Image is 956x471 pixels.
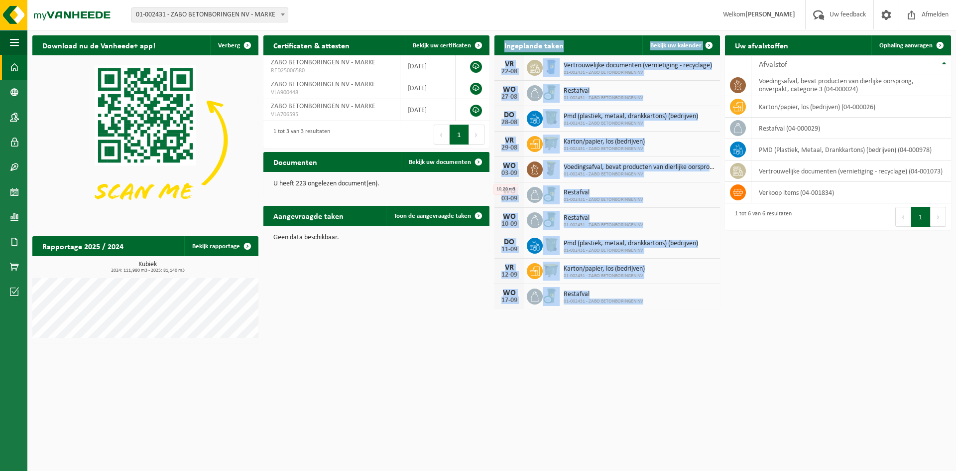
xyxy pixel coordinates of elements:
[499,195,519,202] div: 03-09
[725,35,798,55] h2: Uw afvalstoffen
[131,7,288,22] span: 01-002431 - ZABO BETONBORINGEN NV - MARKE
[499,111,519,119] div: DO
[499,60,519,68] div: VR
[32,35,165,55] h2: Download nu de Vanheede+ app!
[184,236,257,256] a: Bekijk rapportage
[564,171,716,177] span: 01-002431 - ZABO BETONBORINGEN NV
[450,125,469,145] button: 1
[400,99,456,121] td: [DATE]
[543,109,560,126] img: WB-0370-HPE-GN-50
[543,135,560,152] img: WB-1100-HPE-GN-50
[499,170,519,177] div: 03-09
[271,103,375,110] span: ZABO BETONBORINGEN NV - MARKE
[271,89,392,97] span: VLA900448
[564,299,643,305] span: 01-002431 - ZABO BETONBORINGEN NV
[386,206,488,226] a: Toon de aangevraagde taken
[32,55,258,225] img: Download de VHEPlus App
[564,273,645,279] span: 01-002431 - ZABO BETONBORINGEN NV
[895,207,911,227] button: Previous
[564,265,645,273] span: Karton/papier, los (bedrijven)
[751,139,951,160] td: PMD (Plastiek, Metaal, Drankkartons) (bedrijven) (04-000978)
[132,8,288,22] span: 01-002431 - ZABO BETONBORINGEN NV - MARKE
[564,291,643,299] span: Restafval
[499,94,519,101] div: 27-08
[271,67,392,75] span: RED25006580
[564,87,643,95] span: Restafval
[409,159,471,165] span: Bekijk uw documenten
[564,113,698,121] span: Pmd (plastiek, metaal, drankkartons) (bedrijven)
[499,297,519,304] div: 17-09
[751,74,951,96] td: voedingsafval, bevat producten van dierlijke oorsprong, onverpakt, categorie 3 (04-000024)
[499,86,519,94] div: WO
[400,77,456,99] td: [DATE]
[499,289,519,297] div: WO
[564,62,712,70] span: Vertrouwelijke documenten (vernietiging - recyclage)
[564,189,643,197] span: Restafval
[263,206,354,225] h2: Aangevraagde taken
[499,137,519,145] div: VR
[271,81,375,88] span: ZABO BETONBORINGEN NV - MARKE
[871,35,950,55] a: Ophaling aanvragen
[564,214,643,222] span: Restafval
[499,162,519,170] div: WO
[271,59,375,66] span: ZABO BETONBORINGEN NV - MARKE
[543,211,560,228] img: WB-0240-CU
[273,234,479,241] p: Geen data beschikbaar.
[469,125,484,145] button: Next
[394,213,471,219] span: Toon de aangevraagde taken
[564,222,643,228] span: 01-002431 - ZABO BETONBORINGEN NV
[543,160,560,177] img: WB-0060-HPE-GN-50
[32,236,133,256] h2: Rapportage 2025 / 2024
[751,118,951,139] td: restafval (04-000029)
[499,213,519,221] div: WO
[499,264,519,272] div: VR
[499,238,519,246] div: DO
[730,206,792,228] div: 1 tot 6 van 6 resultaten
[911,207,931,227] button: 1
[650,42,702,49] span: Bekijk uw kalender
[543,287,560,304] img: WB-0240-CU
[400,55,456,77] td: [DATE]
[751,96,951,118] td: karton/papier, los (bedrijven) (04-000026)
[499,68,519,75] div: 22-08
[543,58,560,75] img: WB-0240-HPE-BE-09
[434,125,450,145] button: Previous
[499,145,519,152] div: 29-08
[543,262,560,279] img: WB-1100-HPE-GN-50
[564,138,645,146] span: Karton/papier, los (bedrijven)
[931,207,946,227] button: Next
[751,182,951,203] td: verkoop items (04-001834)
[273,180,479,187] p: U heeft 223 ongelezen document(en).
[499,221,519,228] div: 10-09
[543,236,560,253] img: WB-0370-HPE-GN-50
[759,61,787,69] span: Afvalstof
[751,160,951,182] td: vertrouwelijke documenten (vernietiging - recyclage) (04-001073)
[263,35,359,55] h2: Certificaten & attesten
[543,84,560,101] img: WB-0240-CU
[879,42,933,49] span: Ophaling aanvragen
[268,124,330,146] div: 1 tot 3 van 3 resultaten
[263,152,327,171] h2: Documenten
[564,95,643,101] span: 01-002431 - ZABO BETONBORINGEN NV
[499,246,519,253] div: 11-09
[745,11,795,18] strong: [PERSON_NAME]
[37,268,258,273] span: 2024: 111,980 m3 - 2025: 81,140 m3
[499,119,519,126] div: 28-08
[218,42,240,49] span: Verberg
[494,35,574,55] h2: Ingeplande taken
[401,152,488,172] a: Bekijk uw documenten
[564,121,698,127] span: 01-002431 - ZABO BETONBORINGEN NV
[564,163,716,171] span: Voedingsafval, bevat producten van dierlijke oorsprong, onverpakt, categorie 3
[564,240,698,248] span: Pmd (plastiek, metaal, drankkartons) (bedrijven)
[564,70,712,76] span: 01-002431 - ZABO BETONBORINGEN NV
[564,146,645,152] span: 01-002431 - ZABO BETONBORINGEN NV
[642,35,719,55] a: Bekijk uw kalender
[210,35,257,55] button: Verberg
[543,185,560,202] img: WB-0240-CU
[37,261,258,273] h3: Kubiek
[499,272,519,279] div: 12-09
[564,197,643,203] span: 01-002431 - ZABO BETONBORINGEN NV
[271,111,392,119] span: VLA706595
[405,35,488,55] a: Bekijk uw certificaten
[564,248,698,254] span: 01-002431 - ZABO BETONBORINGEN NV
